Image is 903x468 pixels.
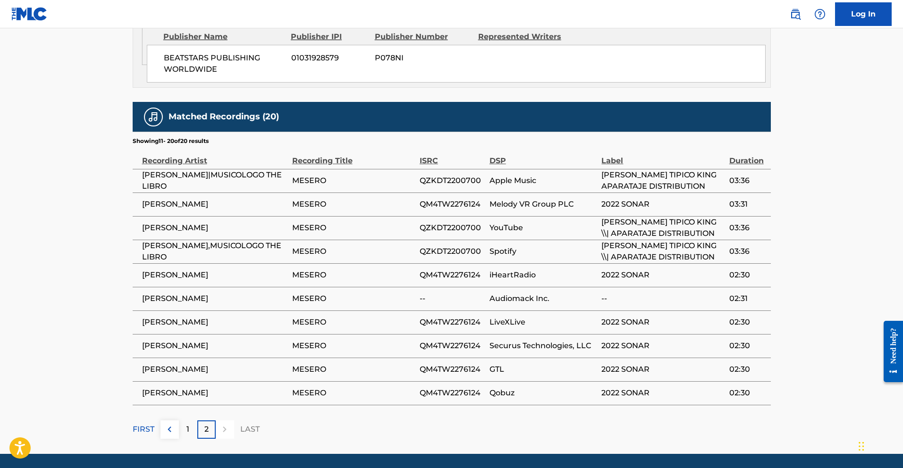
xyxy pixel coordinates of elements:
span: [PERSON_NAME] [142,293,287,304]
span: [PERSON_NAME] [142,317,287,328]
span: QZKDT2200700 [420,246,485,257]
div: Publisher IPI [291,31,368,42]
div: ISRC [420,145,485,167]
span: 2022 SONAR [601,340,724,351]
span: 02:30 [729,317,766,328]
img: left [164,424,175,435]
span: 02:30 [729,340,766,351]
span: Qobuz [489,387,597,399]
img: MLC Logo [11,7,48,21]
span: 2022 SONAR [601,387,724,399]
span: [PERSON_NAME] [142,199,287,210]
span: [PERSON_NAME] [142,387,287,399]
span: 2022 SONAR [601,317,724,328]
span: QZKDT2200700 [420,222,485,234]
span: MESERO [292,340,415,351]
a: Log In [835,2,892,26]
span: MESERO [292,246,415,257]
span: MESERO [292,387,415,399]
span: 03:36 [729,175,766,186]
span: Melody VR Group PLC [489,199,597,210]
div: Publisher Number [375,31,471,42]
div: Recording Artist [142,145,287,167]
span: 02:31 [729,293,766,304]
span: MESERO [292,175,415,186]
iframe: Chat Widget [856,423,903,468]
span: QZKDT2200700 [420,175,485,186]
div: Drag [859,432,864,460]
span: MESERO [292,364,415,375]
span: QM4TW2276124 [420,387,485,399]
span: [PERSON_NAME],MUSICOLOGO THE LIBRO [142,240,287,263]
span: Securus Technologies, LLC [489,340,597,351]
h5: Matched Recordings (20) [169,111,279,122]
div: Represented Writers [478,31,574,42]
span: GTL [489,364,597,375]
div: Help [810,5,829,24]
p: 1 [186,424,189,435]
img: help [814,8,826,20]
iframe: Resource Center [877,313,903,389]
div: Recording Title [292,145,415,167]
div: Publisher Name [163,31,284,42]
span: QM4TW2276124 [420,364,485,375]
span: 01031928579 [291,52,368,64]
p: Showing 11 - 20 of 20 results [133,137,209,145]
span: QM4TW2276124 [420,199,485,210]
span: QM4TW2276124 [420,340,485,351]
span: -- [601,293,724,304]
span: [PERSON_NAME] [142,364,287,375]
img: search [790,8,801,20]
span: [PERSON_NAME]|MUSICOLOGO THE LIBRO [142,169,287,192]
img: Matched Recordings [148,111,159,123]
span: 03:36 [729,246,766,257]
span: [PERSON_NAME] [142,340,287,351]
span: 03:31 [729,199,766,210]
span: P078NI [375,52,471,64]
p: LAST [240,424,260,435]
span: [PERSON_NAME] [142,222,287,234]
div: Label [601,145,724,167]
span: QM4TW2276124 [420,317,485,328]
span: [PERSON_NAME] TIPICO KING \\| APARATAJE DISTRIBUTION [601,240,724,263]
span: MESERO [292,269,415,281]
span: -- [420,293,485,304]
a: Public Search [786,5,805,24]
span: Spotify [489,246,597,257]
span: YouTube [489,222,597,234]
div: Duration [729,145,766,167]
span: LiveXLive [489,317,597,328]
div: DSP [489,145,597,167]
span: 02:30 [729,269,766,281]
span: 2022 SONAR [601,364,724,375]
span: MESERO [292,222,415,234]
span: [PERSON_NAME] [142,269,287,281]
span: 03:36 [729,222,766,234]
span: MESERO [292,293,415,304]
span: 02:30 [729,364,766,375]
span: Apple Music [489,175,597,186]
span: BEATSTARS PUBLISHING WORLDWIDE [164,52,284,75]
span: 2022 SONAR [601,269,724,281]
span: [PERSON_NAME] TIPICO KING \\| APARATAJE DISTRIBUTION [601,217,724,239]
p: 2 [204,424,209,435]
p: FIRST [133,424,154,435]
span: [PERSON_NAME] TIPICO KING APARATAJE DISTRIBUTION [601,169,724,192]
span: QM4TW2276124 [420,269,485,281]
span: 2022 SONAR [601,199,724,210]
span: MESERO [292,199,415,210]
span: iHeartRadio [489,269,597,281]
span: MESERO [292,317,415,328]
span: 02:30 [729,387,766,399]
span: Audiomack Inc. [489,293,597,304]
